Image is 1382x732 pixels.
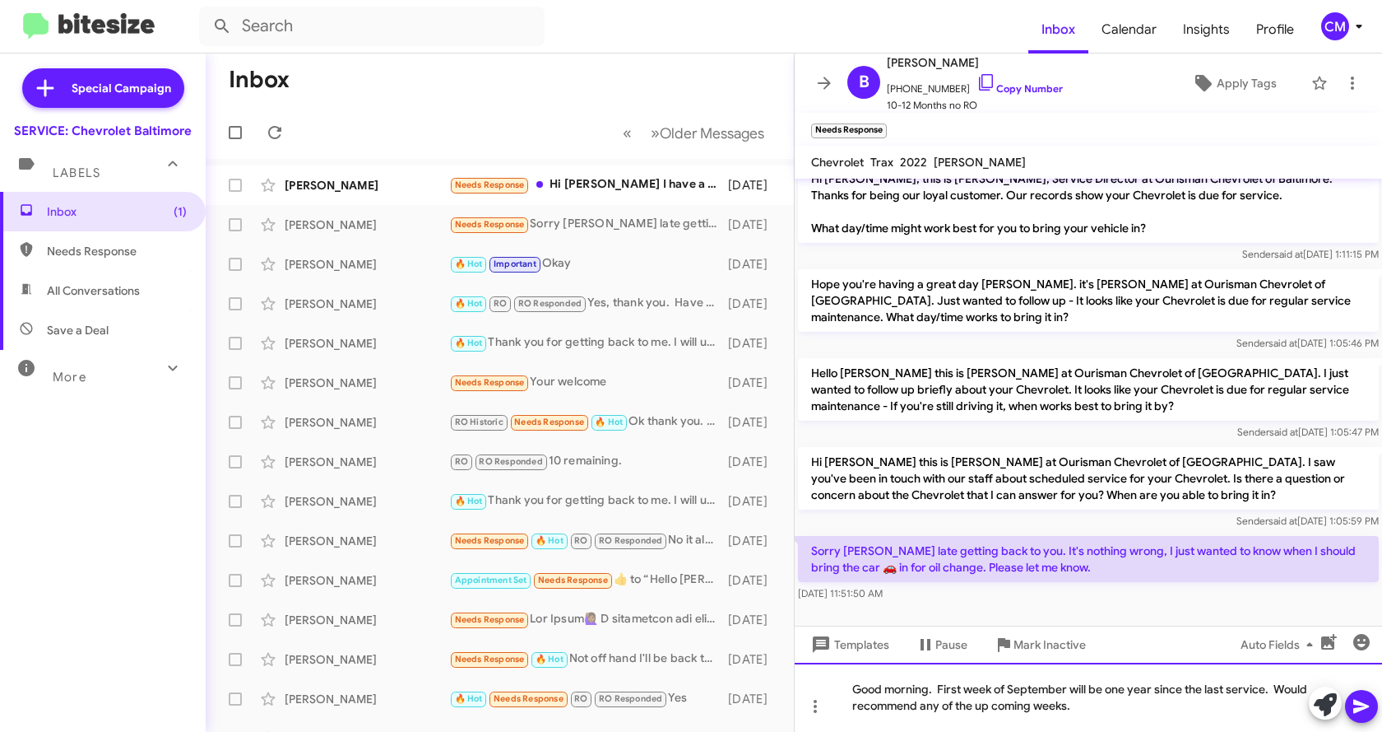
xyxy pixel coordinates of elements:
[518,298,582,309] span: RO Responded
[285,375,449,391] div: [PERSON_NAME]
[726,414,781,431] div: [DATE]
[887,97,1063,114] span: 10-12 Months no RO
[285,414,449,431] div: [PERSON_NAME]
[494,298,507,309] span: RO
[726,612,781,628] div: [DATE]
[455,496,483,506] span: 🔥 Hot
[1237,426,1379,438] span: Sender [DATE] 1:05:47 PM
[1236,337,1379,349] span: Sender [DATE] 1:05:46 PM
[795,630,902,660] button: Templates
[726,335,781,352] div: [DATE]
[934,155,1026,170] span: [PERSON_NAME]
[726,533,781,549] div: [DATE]
[455,693,483,704] span: 🔥 Hot
[795,663,1382,732] div: Good morning. First week of September will be one year since the last service. Would recommend an...
[494,693,563,704] span: Needs Response
[285,572,449,589] div: [PERSON_NAME]
[726,177,781,193] div: [DATE]
[455,575,527,585] span: Appointment Set
[285,454,449,470] div: [PERSON_NAME]
[798,269,1379,332] p: Hope you're having a great day [PERSON_NAME]. it's [PERSON_NAME] at Ourisman Chevrolet of [GEOGRA...
[726,651,781,668] div: [DATE]
[449,215,726,234] div: Sorry [PERSON_NAME] late getting back to you. It's nothing wrong, I just wanted to know when I sh...
[14,123,192,139] div: SERVICE: Chevrolet Baltimore
[798,536,1379,582] p: Sorry [PERSON_NAME] late getting back to you. It's nothing wrong, I just wanted to know when I sh...
[726,296,781,312] div: [DATE]
[285,612,449,628] div: [PERSON_NAME]
[981,630,1099,660] button: Mark Inactive
[449,333,726,352] div: Thank you for getting back to me. I will update my records.
[1307,12,1364,40] button: CM
[726,217,781,233] div: [DATE]
[174,203,187,220] span: (1)
[811,124,887,138] small: Needs Response
[449,373,726,392] div: Your welcome
[651,123,660,143] span: »
[870,155,893,170] span: Trax
[449,492,726,511] div: Thank you for getting back to me. I will update my records.
[726,691,781,707] div: [DATE]
[1242,248,1379,260] span: Sender [DATE] 1:11:15 PM
[1164,68,1303,98] button: Apply Tags
[1088,6,1170,54] a: Calendar
[72,80,171,96] span: Special Campaign
[449,571,726,590] div: ​👍​ to “ Hello [PERSON_NAME] this is [PERSON_NAME] at Ourisman Chevrolet of Baltimore. I just wan...
[1241,630,1319,660] span: Auto Fields
[1243,6,1307,54] span: Profile
[798,447,1379,510] p: Hi [PERSON_NAME] this is [PERSON_NAME] at Ourisman Chevrolet of [GEOGRAPHIC_DATA]. I saw you've b...
[859,69,870,96] span: B
[285,651,449,668] div: [PERSON_NAME]
[285,296,449,312] div: [PERSON_NAME]
[47,203,187,220] span: Inbox
[479,456,542,467] span: RO Responded
[536,654,563,664] span: 🔥 Hot
[726,454,781,470] div: [DATE]
[1217,68,1277,98] span: Apply Tags
[1170,6,1243,54] a: Insights
[199,7,545,46] input: Search
[976,82,1063,95] a: Copy Number
[726,375,781,391] div: [DATE]
[726,256,781,273] div: [DATE]
[455,417,503,427] span: RO Historic
[455,654,525,664] span: Needs Response
[1227,630,1333,660] button: Auto Fields
[613,116,642,150] button: Previous
[726,493,781,510] div: [DATE]
[900,155,927,170] span: 2022
[902,630,981,660] button: Pause
[536,535,563,546] span: 🔥 Hot
[449,175,726,194] div: Hi [PERSON_NAME] I have a question about the trax
[599,693,662,704] span: RO Responded
[455,535,525,546] span: Needs Response
[285,335,449,352] div: [PERSON_NAME]
[47,243,187,259] span: Needs Response
[1268,337,1297,349] span: said at
[798,164,1379,243] p: Hi [PERSON_NAME], this is [PERSON_NAME], Service Director at Ourisman Chevrolet of Baltimore. Tha...
[623,123,632,143] span: «
[285,256,449,273] div: [PERSON_NAME]
[449,254,726,273] div: Okay
[285,217,449,233] div: [PERSON_NAME]
[449,452,726,471] div: 10 remaining.
[1268,515,1297,527] span: said at
[935,630,967,660] span: Pause
[455,377,525,388] span: Needs Response
[808,630,889,660] span: Templates
[798,587,883,599] span: [DATE] 11:51:50 AM
[47,282,140,299] span: All Conversations
[449,610,726,629] div: Lor Ipsum🙋🏾‍♀️ D sitametcon adi elits doe te inci utlaboreet dolor magn aliquae ad min veniam qu ...
[614,116,774,150] nav: Page navigation example
[514,417,584,427] span: Needs Response
[47,322,109,338] span: Save a Deal
[22,68,184,108] a: Special Campaign
[449,531,726,550] div: No it already there drop it off [DATE]
[1028,6,1088,54] a: Inbox
[1236,515,1379,527] span: Sender [DATE] 1:05:59 PM
[53,370,86,385] span: More
[455,219,525,230] span: Needs Response
[449,650,726,669] div: Not off hand I'll be back to the car around 9:30
[53,166,100,180] span: Labels
[455,338,483,348] span: 🔥 Hot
